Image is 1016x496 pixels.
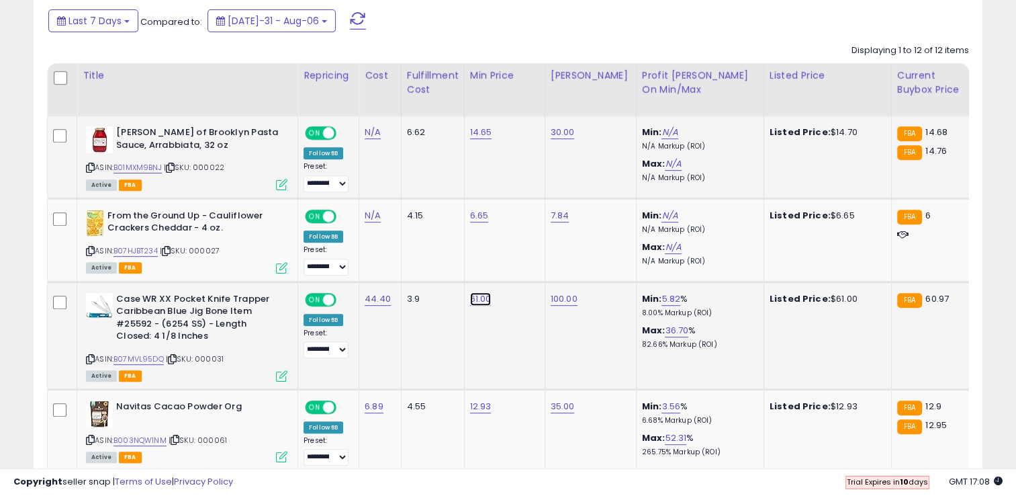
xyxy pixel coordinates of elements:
[407,210,454,222] div: 4.15
[665,241,681,254] a: N/A
[642,157,665,170] b: Max:
[116,126,279,155] b: [PERSON_NAME] of Brooklyn Pasta Sauce, Arrabbiata, 32 oz
[642,225,753,235] p: N/A Markup (ROI)
[169,435,227,446] span: | SKU: 000061
[642,325,753,349] div: %
[304,162,349,192] div: Preset:
[661,292,680,306] a: 5.82
[770,126,881,138] div: $14.70
[304,329,349,359] div: Preset:
[306,294,323,305] span: ON
[407,401,454,413] div: 4.55
[470,69,539,83] div: Min Price
[770,292,831,305] b: Listed Price:
[86,452,117,463] span: All listings currently available for purchase on Amazon
[925,209,931,222] span: 6
[642,324,665,337] b: Max:
[304,421,343,433] div: Follow BB
[86,210,104,237] img: 41WbeiUujuL._SL40_.jpg
[86,262,117,274] span: All listings currently available for purchase on Amazon
[113,354,164,365] a: B07MVL95DQ
[470,400,492,413] a: 12.93
[113,162,162,173] a: B01MXM9BNJ
[407,126,454,138] div: 6.62
[207,9,336,32] button: [DATE]-31 - Aug-06
[83,69,292,83] div: Title
[48,9,138,32] button: Last 7 Days
[228,14,319,28] span: [DATE]-31 - Aug-06
[770,400,831,413] b: Listed Price:
[897,210,922,224] small: FBA
[13,475,62,488] strong: Copyright
[119,370,142,382] span: FBA
[642,308,753,318] p: 8.00% Markup (ROI)
[925,144,947,157] span: 14.76
[642,126,662,138] b: Min:
[897,145,922,160] small: FBA
[770,210,881,222] div: $6.65
[642,448,753,457] p: 265.75% Markup (ROI)
[115,475,172,488] a: Terms of Use
[642,293,753,318] div: %
[119,262,142,274] span: FBA
[86,293,287,380] div: ASIN:
[306,401,323,413] span: ON
[636,63,764,116] th: The percentage added to the cost of goods (COGS) that forms the calculator for Min & Max prices.
[642,173,753,183] p: N/A Markup (ROI)
[306,210,323,222] span: ON
[551,69,631,83] div: [PERSON_NAME]
[164,162,224,173] span: | SKU: 000022
[642,400,662,413] b: Min:
[304,314,343,326] div: Follow BB
[642,69,758,97] div: Profit [PERSON_NAME] on Min/Max
[116,293,279,346] b: Case WR XX Pocket Knife Trapper Caribbean Blue Jig Bone Item #25592 - (6254 SS) - Length Closed: ...
[166,354,224,364] span: | SKU: 000031
[642,432,753,457] div: %
[86,293,113,318] img: 3143ukIhqIL._SL40_.jpg
[770,69,886,83] div: Listed Price
[897,126,922,141] small: FBA
[949,475,1003,488] span: 2025-08-14 17:08 GMT
[86,401,113,427] img: 41a-cjhpGkL._SL40_.jpg
[847,477,928,487] span: Trial Expires in days
[551,400,575,413] a: 35.00
[665,431,686,445] a: 52.31
[770,126,831,138] b: Listed Price:
[334,401,356,413] span: OFF
[304,147,343,159] div: Follow BB
[642,292,662,305] b: Min:
[365,400,383,413] a: 6.89
[770,293,881,305] div: $61.00
[642,257,753,266] p: N/A Markup (ROI)
[897,293,922,308] small: FBA
[13,476,233,489] div: seller snap | |
[770,209,831,222] b: Listed Price:
[897,419,922,434] small: FBA
[365,292,391,306] a: 44.40
[160,245,220,256] span: | SKU: 000027
[925,292,949,305] span: 60.97
[642,241,665,253] b: Max:
[661,400,680,413] a: 3.56
[113,435,167,446] a: B003NQW1NM
[770,401,881,413] div: $12.93
[86,401,287,462] div: ASIN:
[925,419,947,431] span: 12.95
[925,126,948,138] span: 14.68
[306,128,323,139] span: ON
[119,452,142,463] span: FBA
[665,157,681,171] a: N/A
[304,436,349,466] div: Preset:
[86,370,117,382] span: All listings currently available for purchase on Amazon
[900,477,909,487] b: 10
[107,210,271,238] b: From the Ground Up - Cauliflower Crackers Cheddar - 4 oz.
[86,126,113,153] img: 41CfzMMFPPL._SL40_.jpg
[470,209,489,222] a: 6.65
[642,340,753,349] p: 82.66% Markup (ROI)
[86,210,287,272] div: ASIN:
[897,69,966,97] div: Current Buybox Price
[113,245,158,257] a: B07HJBT234
[86,179,117,191] span: All listings currently available for purchase on Amazon
[551,126,575,139] a: 30.00
[68,14,122,28] span: Last 7 Days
